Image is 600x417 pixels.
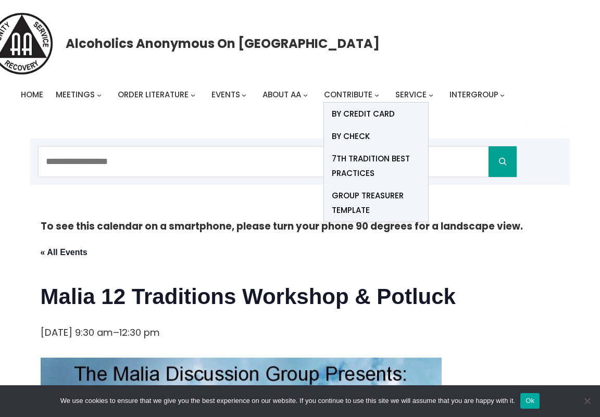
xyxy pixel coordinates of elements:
a: BY Credit card [324,103,428,125]
a: 7th Tradition Best Practices [324,148,428,185]
a: BY CHECK [324,125,428,147]
button: About AA submenu [303,93,308,97]
button: Intergroup submenu [500,93,505,97]
a: Service [395,87,427,102]
a: Intergroup [449,87,498,102]
strong: To see this calendar on a smartphone, please turn your phone 90 degrees for a landscape view. [41,220,523,233]
a: Alcoholics Anonymous on [GEOGRAPHIC_DATA] [66,32,380,55]
span: BY CHECK [332,129,370,144]
nav: Intergroup [21,87,508,102]
a: Group Treasurer Template [324,185,428,222]
span: We use cookies to ensure that we give you the best experience on our website. If you continue to ... [60,396,515,406]
a: « All Events [41,248,87,257]
span: Order Literature [118,89,189,100]
a: About AA [262,87,301,102]
button: Events submenu [242,93,246,97]
button: Ok [520,393,540,409]
a: Events [211,87,240,102]
span: BY Credit card [332,107,395,121]
span: About AA [262,89,301,100]
button: 0 items in cart, total price of $0.00 [551,117,570,137]
span: Contribute [324,89,372,100]
a: Contribute [324,87,372,102]
span: Intergroup [449,89,498,100]
a: Login [514,115,538,138]
span: Home [21,89,43,100]
button: Service submenu [429,93,433,97]
span: Group Treasurer Template [332,188,420,218]
button: Search [489,146,517,176]
span: 7th Tradition Best Practices [332,151,420,181]
span: Meetings [56,89,95,100]
button: Order Literature submenu [191,93,195,97]
span: No [582,396,592,406]
span: Events [211,89,240,100]
span: 12:30 pm [119,326,160,339]
h1: Malia 12 Traditions Workshop & Potluck [41,282,560,312]
button: Meetings submenu [97,93,102,97]
span: Service [395,89,427,100]
a: Home [21,87,43,102]
button: Contribute submenu [374,93,379,97]
a: Meetings [56,87,95,102]
span: [DATE] 9:30 am [41,326,113,339]
div: – [41,324,160,341]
